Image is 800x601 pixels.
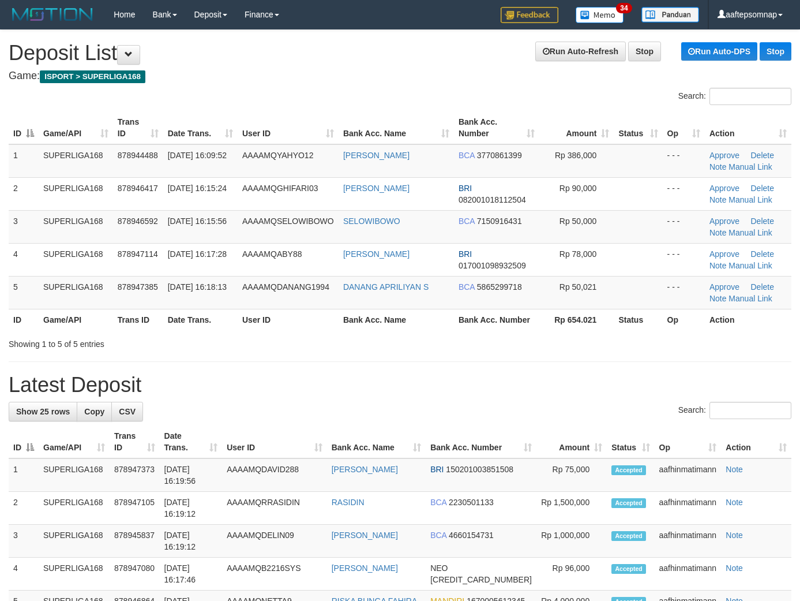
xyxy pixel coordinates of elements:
span: 34 [616,3,632,13]
a: Approve [709,184,739,193]
span: 878946417 [118,184,158,193]
th: ID: activate to sort column descending [9,425,39,458]
td: 4 [9,243,39,276]
td: 878945837 [110,525,160,558]
h4: Game: [9,70,791,82]
span: BCA [430,531,446,540]
span: Accepted [611,465,646,475]
th: Bank Acc. Name: activate to sort column ascending [327,425,426,458]
span: Copy 4660154731 to clipboard [449,531,494,540]
a: Delete [751,282,774,292]
span: ISPORT > SUPERLIGA168 [40,70,145,83]
span: BRI [459,249,472,259]
th: User ID: activate to sort column ascending [222,425,327,458]
div: Showing 1 to 5 of 5 entries [9,334,325,350]
td: [DATE] 16:19:56 [160,458,223,492]
th: Action: activate to sort column ascending [721,425,791,458]
span: BCA [430,498,446,507]
a: Approve [709,249,739,259]
span: Copy 7150916431 to clipboard [477,216,522,226]
td: - - - [663,177,705,210]
th: Bank Acc. Name: activate to sort column ascending [339,111,454,144]
td: - - - [663,243,705,276]
a: Stop [628,42,661,61]
span: BRI [430,465,444,474]
span: Copy 5859458253786603 to clipboard [430,575,532,584]
span: BRI [459,184,472,193]
span: AAAAMQGHIFARI03 [242,184,318,193]
th: Bank Acc. Number [454,309,539,330]
input: Search: [709,88,791,105]
td: 878947105 [110,492,160,525]
a: [PERSON_NAME] [332,563,398,573]
td: SUPERLIGA168 [39,243,113,276]
a: Note [709,195,727,204]
th: Game/API: activate to sort column ascending [39,425,110,458]
td: SUPERLIGA168 [39,276,113,309]
th: ID: activate to sort column descending [9,111,39,144]
th: Op: activate to sort column ascending [655,425,722,458]
span: [DATE] 16:15:24 [168,184,227,193]
td: aafhinmatimann [655,458,722,492]
span: Rp 50,000 [559,216,597,226]
a: [PERSON_NAME] [332,465,398,474]
td: 878947080 [110,558,160,591]
td: Rp 1,000,000 [536,525,607,558]
a: Manual Link [728,261,772,270]
h1: Latest Deposit [9,374,791,397]
th: Rp 654.021 [539,309,614,330]
th: Op: activate to sort column ascending [663,111,705,144]
a: [PERSON_NAME] [343,249,410,259]
td: AAAAMQDAVID288 [222,458,327,492]
th: Bank Acc. Number: activate to sort column ascending [426,425,536,458]
a: Run Auto-DPS [681,42,757,61]
th: Bank Acc. Number: activate to sort column ascending [454,111,539,144]
span: [DATE] 16:09:52 [168,151,227,160]
th: ID [9,309,39,330]
th: Date Trans.: activate to sort column ascending [160,425,223,458]
td: [DATE] 16:17:46 [160,558,223,591]
span: CSV [119,407,136,416]
th: Amount: activate to sort column ascending [539,111,614,144]
span: AAAAMQYAHYO12 [242,151,313,160]
span: Copy 3770861399 to clipboard [477,151,522,160]
span: 878946592 [118,216,158,226]
span: Copy 2230501133 to clipboard [449,498,494,507]
td: AAAAMQDELIN09 [222,525,327,558]
a: Stop [760,42,791,61]
span: Show 25 rows [16,407,70,416]
td: SUPERLIGA168 [39,525,110,558]
span: Copy [84,407,104,416]
th: Trans ID [113,309,163,330]
span: AAAAMQDANANG1994 [242,282,329,292]
a: SELOWIBOWO [343,216,400,226]
td: 3 [9,210,39,243]
img: Feedback.jpg [501,7,558,23]
label: Search: [678,402,791,419]
th: Amount: activate to sort column ascending [536,425,607,458]
span: Rp 386,000 [555,151,596,160]
td: SUPERLIGA168 [39,210,113,243]
td: 1 [9,144,39,178]
td: 4 [9,558,39,591]
td: 5 [9,276,39,309]
td: - - - [663,210,705,243]
span: Copy 150201003851508 to clipboard [446,465,513,474]
span: Copy 5865299718 to clipboard [477,282,522,292]
td: AAAAMQRRASIDIN [222,492,327,525]
span: Accepted [611,498,646,508]
img: Button%20Memo.svg [576,7,624,23]
span: Accepted [611,531,646,541]
a: Note [726,531,743,540]
th: Status: activate to sort column ascending [614,111,662,144]
th: Trans ID: activate to sort column ascending [113,111,163,144]
span: BCA [459,151,475,160]
a: [PERSON_NAME] [343,151,410,160]
td: [DATE] 16:19:12 [160,525,223,558]
span: Accepted [611,564,646,574]
td: Rp 75,000 [536,458,607,492]
input: Search: [709,402,791,419]
a: Manual Link [728,162,772,171]
th: Action [705,309,791,330]
td: - - - [663,276,705,309]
